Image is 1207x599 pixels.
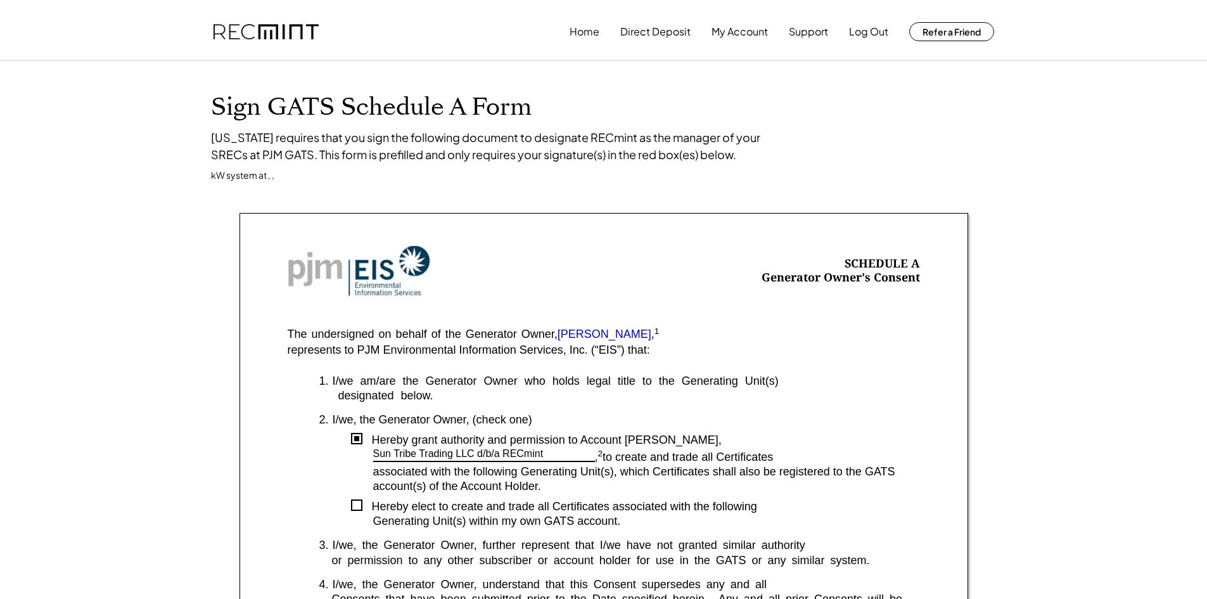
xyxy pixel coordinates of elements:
button: Refer a Friend [909,22,994,41]
div: 1. [319,374,329,389]
sup: 2 [598,449,603,458]
div: Hereby elect to create and trade all Certificates associated with the following [362,499,920,514]
div: represents to PJM Environmental Information Services, Inc. (“EIS”) that: [288,343,650,357]
div: 2. [319,413,329,427]
h1: Sign GATS Schedule A Form [211,93,997,122]
div: Sun Tribe Trading LLC d/b/a RECmint [373,448,544,461]
div: or permission to any other subscriber or account holder for use in the GATS or any similar system. [319,553,920,568]
div: I/we, the Generator Owner, further represent that I/we have not granted similar authority [333,538,920,553]
font: [PERSON_NAME] [558,328,651,340]
button: Direct Deposit [620,19,691,44]
img: recmint-logotype%403x.png [214,24,319,40]
div: [US_STATE] requires that you sign the following document to designate RECmint as the manager of y... [211,129,781,163]
div: Generating Unit(s) within my own GATS account. [373,514,920,529]
div: I/we, the Generator Owner, understand that this Consent supersedes any and all [333,577,920,592]
div: , [595,451,603,465]
div: Hereby grant authority and permission to Account [PERSON_NAME], [362,433,920,448]
sup: 1 [655,326,660,336]
div: I/we, the Generator Owner, (check one) [333,413,920,427]
button: My Account [712,19,768,44]
div: kW system at , , [211,169,274,182]
div: I/we am/are the Generator Owner who holds legal title to the Generating Unit(s) [333,374,920,389]
div: SCHEDULE A Generator Owner's Consent [762,257,920,285]
div: 3. [319,538,329,553]
button: Log Out [849,19,888,44]
div: 4. [319,577,329,592]
button: Home [570,19,599,44]
img: Screenshot%202023-10-20%20at%209.53.17%20AM.png [288,245,430,297]
div: to create and trade all Certificates [603,451,919,465]
button: Support [789,19,828,44]
div: associated with the following Generating Unit(s), which Certificates shall also be registered to ... [373,465,920,494]
div: The undersigned on behalf of the Generator Owner, , [288,328,660,341]
div: designated below. [319,389,920,403]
